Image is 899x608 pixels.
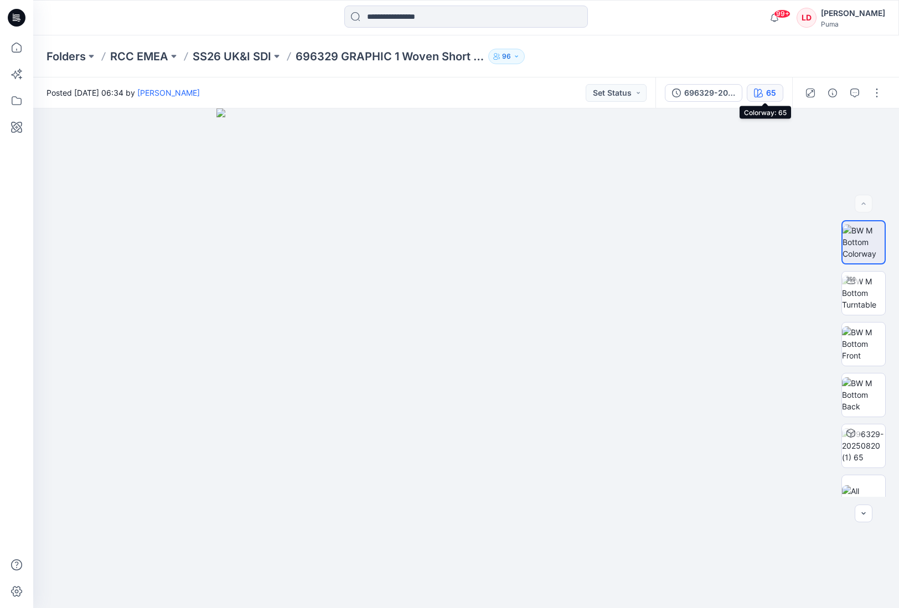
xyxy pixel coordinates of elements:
p: 696329 GRAPHIC 1 Woven Short 5'' [296,49,484,64]
div: LD [797,8,817,28]
a: SS26 UK&I SDI [193,49,271,64]
a: Folders [46,49,86,64]
img: All colorways [842,485,885,508]
span: 99+ [774,9,790,18]
img: BW M Bottom Back [842,377,885,412]
span: Posted [DATE] 06:34 by [46,87,200,98]
button: Details [824,84,841,102]
button: 696329-20250820 (1) [665,84,742,102]
img: 696329-20250820 (1) 65 [842,428,885,463]
div: [PERSON_NAME] [821,7,885,20]
img: BW M Bottom Front [842,326,885,361]
img: eyJhbGciOiJIUzI1NiIsImtpZCI6IjAiLCJzbHQiOiJzZXMiLCJ0eXAiOiJKV1QifQ.eyJkYXRhIjp7InR5cGUiOiJzdG9yYW... [216,108,716,608]
p: 96 [502,50,511,63]
div: 65 [766,87,776,99]
a: RCC EMEA [110,49,168,64]
button: 96 [488,49,525,64]
img: BW M Bottom Colorway [843,225,885,259]
img: BW M Bottom Turntable [842,276,885,310]
div: 696329-20250820 (1) [684,87,735,99]
div: Puma [821,20,885,28]
a: [PERSON_NAME] [137,88,200,97]
button: 65 [747,84,783,102]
